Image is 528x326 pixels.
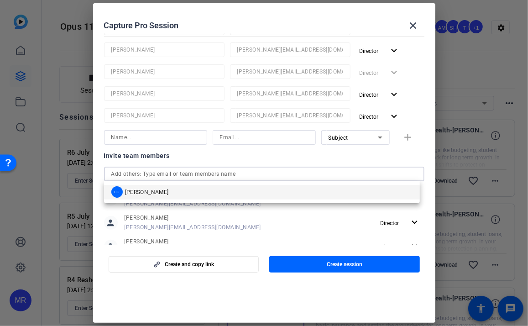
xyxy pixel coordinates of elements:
input: Name... [111,44,217,55]
mat-icon: expand_more [389,111,400,122]
input: Name... [111,110,217,121]
span: [PERSON_NAME] [125,189,169,196]
span: Director [360,114,379,120]
button: Director [356,86,404,103]
mat-icon: close [408,20,419,31]
input: Name... [111,88,217,99]
span: Director [380,220,399,226]
span: Create and copy link [165,261,214,268]
div: LG [111,186,123,198]
span: [PERSON_NAME] [125,238,261,245]
mat-icon: expand_more [389,45,400,57]
input: Email... [220,132,308,143]
input: Name... [111,66,217,77]
button: Director [376,215,424,231]
button: Director [356,42,404,59]
mat-icon: expand_more [409,241,421,252]
div: Invite team members [104,150,424,161]
span: Director [380,244,399,250]
input: Name... [111,132,200,143]
span: Director [360,48,379,54]
input: Email... [237,66,343,77]
button: Create session [269,256,420,273]
button: Director [376,191,424,207]
mat-icon: person [104,240,118,253]
span: [PERSON_NAME][EMAIL_ADDRESS][DOMAIN_NAME] [125,200,261,207]
input: Email... [237,110,343,121]
span: [PERSON_NAME][EMAIL_ADDRESS][DOMAIN_NAME] [125,224,261,231]
button: Director [356,21,404,37]
span: Subject [329,135,349,141]
button: Create and copy link [109,256,259,273]
mat-icon: expand_more [409,217,421,228]
div: Capture Pro Session [104,15,424,37]
span: Director [360,92,379,98]
input: Email... [237,44,343,55]
mat-icon: expand_more [389,89,400,100]
span: [PERSON_NAME] [125,214,261,221]
input: Email... [237,88,343,99]
button: Director [356,108,404,125]
span: Create session [327,261,362,268]
input: Add others: Type email or team members name [111,168,417,179]
mat-icon: person [104,216,118,230]
button: Director [376,238,424,255]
